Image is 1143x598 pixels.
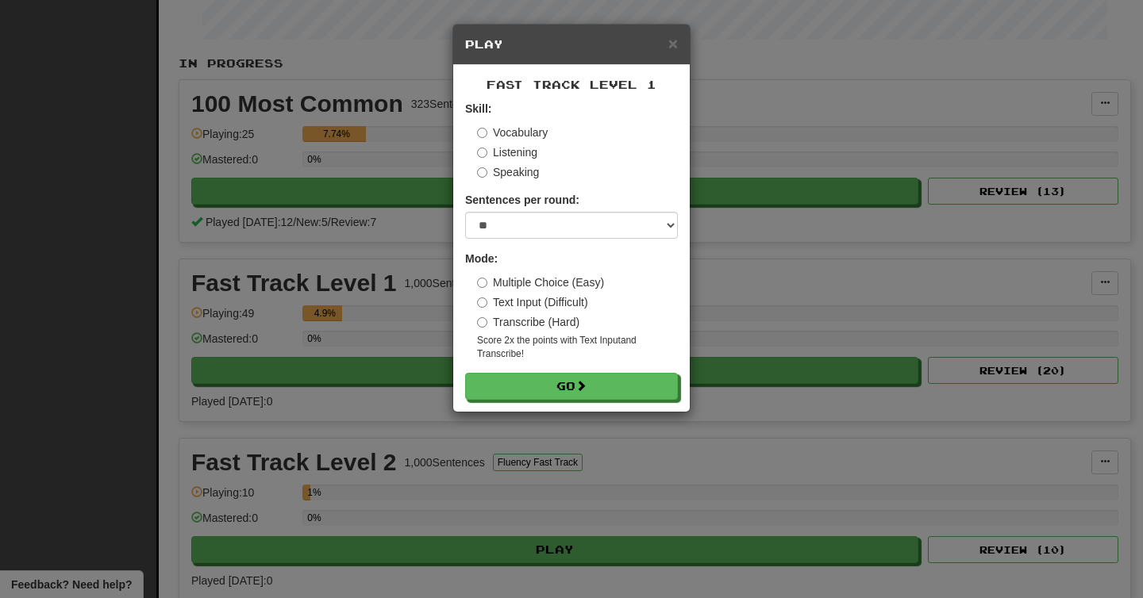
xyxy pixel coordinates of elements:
span: Fast Track Level 1 [487,78,656,91]
input: Transcribe (Hard) [477,317,487,328]
label: Text Input (Difficult) [477,294,588,310]
small: Score 2x the points with Text Input and Transcribe ! [477,334,678,361]
strong: Mode: [465,252,498,265]
label: Transcribe (Hard) [477,314,579,330]
label: Vocabulary [477,125,548,140]
label: Multiple Choice (Easy) [477,274,604,290]
input: Vocabulary [477,128,487,138]
label: Sentences per round: [465,192,579,208]
input: Multiple Choice (Easy) [477,278,487,288]
button: Go [465,373,678,400]
span: × [668,34,678,52]
button: Close [668,35,678,52]
h5: Play [465,36,678,52]
strong: Skill: [465,102,491,115]
label: Listening [477,144,537,160]
input: Speaking [477,167,487,178]
input: Listening [477,148,487,158]
input: Text Input (Difficult) [477,297,487,308]
label: Speaking [477,164,539,180]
